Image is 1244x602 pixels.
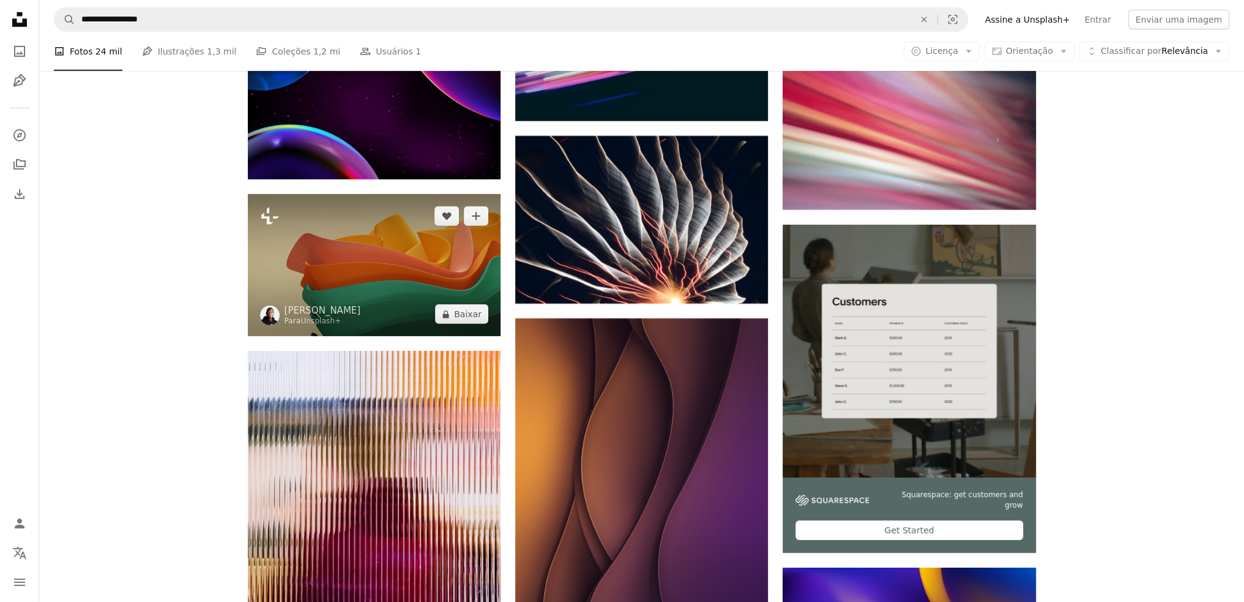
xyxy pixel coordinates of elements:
a: Usuários 1 [360,32,421,71]
button: Licença [904,42,979,61]
button: Idioma [7,541,32,565]
span: Relevância [1101,45,1208,58]
span: 1,3 mil [207,45,236,58]
button: Menu [7,570,32,595]
a: Entrar [1077,10,1118,29]
a: Ilustrações [7,69,32,93]
button: Curtir [434,206,459,226]
span: Licença [925,46,958,56]
img: efeitos de luz laranja redonda [515,136,768,304]
a: Squarespace: get customers and growGet Started [783,225,1035,553]
a: uma pintura abstrata com linhas e cores [248,570,501,581]
button: Limpar [911,8,937,31]
button: Orientação [985,42,1075,61]
a: [PERSON_NAME] [285,304,361,317]
div: Para [285,317,361,326]
span: 1 [415,45,421,58]
a: Histórico de downloads [7,182,32,206]
img: padrão de fundo [248,21,501,179]
img: Ir para o perfil de Philip Oroni [260,306,280,325]
span: Squarespace: get customers and grow [884,490,1022,511]
a: gráfico [248,260,501,271]
span: Classificar por [1101,46,1161,56]
button: Pesquise na Unsplash [54,8,75,31]
a: Unsplash+ [300,317,341,325]
a: Entrar / Cadastrar-se [7,511,32,536]
a: Explorar [7,123,32,148]
a: padrão de fundo [248,94,501,105]
span: Orientação [1006,46,1053,56]
form: Pesquise conteúdo visual em todo o site [54,7,968,32]
a: uma foto desfocada de um objeto vermelho, amarelo e verde [783,125,1035,136]
button: Pesquisa visual [938,8,967,31]
img: file-1747939142011-51e5cc87e3c9 [795,495,869,506]
a: Coleções 1,2 mi [256,32,340,71]
div: Get Started [795,521,1022,540]
a: Fotos [7,39,32,64]
button: Baixar [435,304,488,324]
button: Classificar porRelevância [1079,42,1229,61]
a: um fundo abstrato roxo e laranja com curvas [515,502,768,513]
a: efeitos de luz laranja redonda [515,214,768,225]
img: gráfico [248,194,501,336]
a: Assine a Unsplash+ [978,10,1078,29]
img: file-1747939376688-baf9a4a454ffimage [783,225,1035,478]
a: Coleções [7,152,32,177]
img: uma foto desfocada de um objeto vermelho, amarelo e verde [783,51,1035,210]
a: Início — Unsplash [7,7,32,34]
a: Ilustrações 1,3 mil [142,32,237,71]
button: Adicionar à coleção [464,206,488,226]
button: Enviar uma imagem [1128,10,1229,29]
span: 1,2 mi [313,45,340,58]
